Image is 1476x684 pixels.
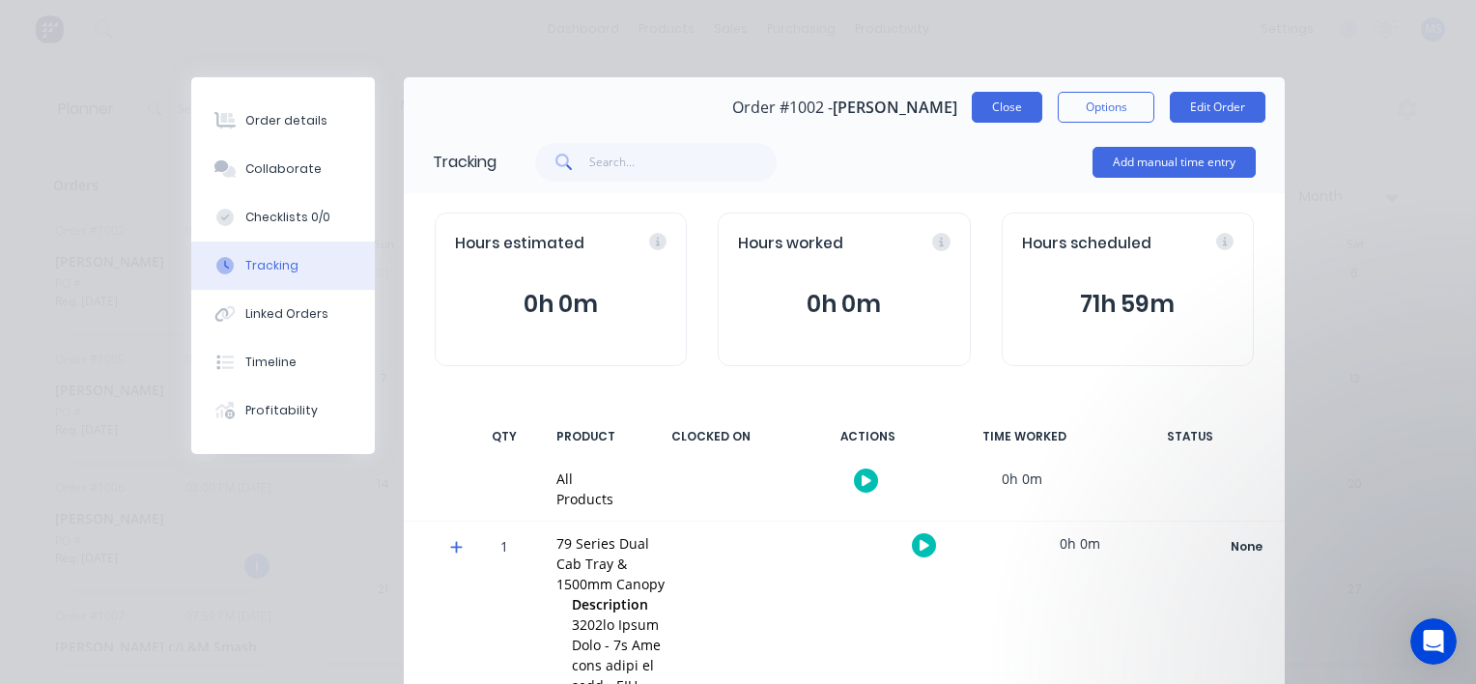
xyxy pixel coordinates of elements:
div: 79 Series Dual Cab Tray & 1500mm Canopy [556,533,671,594]
button: go back [13,8,49,44]
button: Order details [191,97,375,145]
button: Linked Orders [191,290,375,338]
div: Tracking [245,257,298,274]
button: Edit Order [1170,92,1265,123]
button: Checklists 0/0 [191,193,375,242]
div: STATUS [1108,416,1272,457]
span: [PERSON_NAME] [833,99,957,117]
button: Collaborate [191,145,375,193]
span: Hours worked [738,233,843,255]
span: Order #1002 - [732,99,833,117]
div: Order details [245,112,327,129]
div: 0h 0m [1008,522,1152,565]
div: Profitability [245,402,318,419]
div: Checklists 0/0 [245,209,330,226]
button: 0h 0m [455,286,667,323]
span: Hours estimated [455,233,584,255]
div: CLOCKED ON [639,416,783,457]
span: Description [572,594,648,614]
div: 0h 0m [950,457,1094,500]
span: Hours scheduled [1022,233,1151,255]
button: 71h 59m [1022,286,1234,323]
button: Timeline [191,338,375,386]
div: All Products [556,469,613,509]
div: TIME WORKED [951,416,1096,457]
div: Collaborate [245,160,322,178]
button: Options [1058,92,1154,123]
div: Tracking [433,151,497,174]
input: Search... [589,143,778,182]
button: Close [972,92,1042,123]
div: ACTIONS [795,416,940,457]
iframe: Intercom live chat [1410,618,1457,665]
button: None [1176,533,1317,560]
div: QTY [475,416,533,457]
button: Add manual time entry [1093,147,1256,178]
div: Close [339,9,374,43]
div: None [1177,534,1316,559]
button: 0h 0m [738,286,950,323]
div: Timeline [245,354,297,371]
div: PRODUCT [545,416,627,457]
button: Profitability [191,386,375,435]
div: Linked Orders [245,305,328,323]
button: Tracking [191,242,375,290]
